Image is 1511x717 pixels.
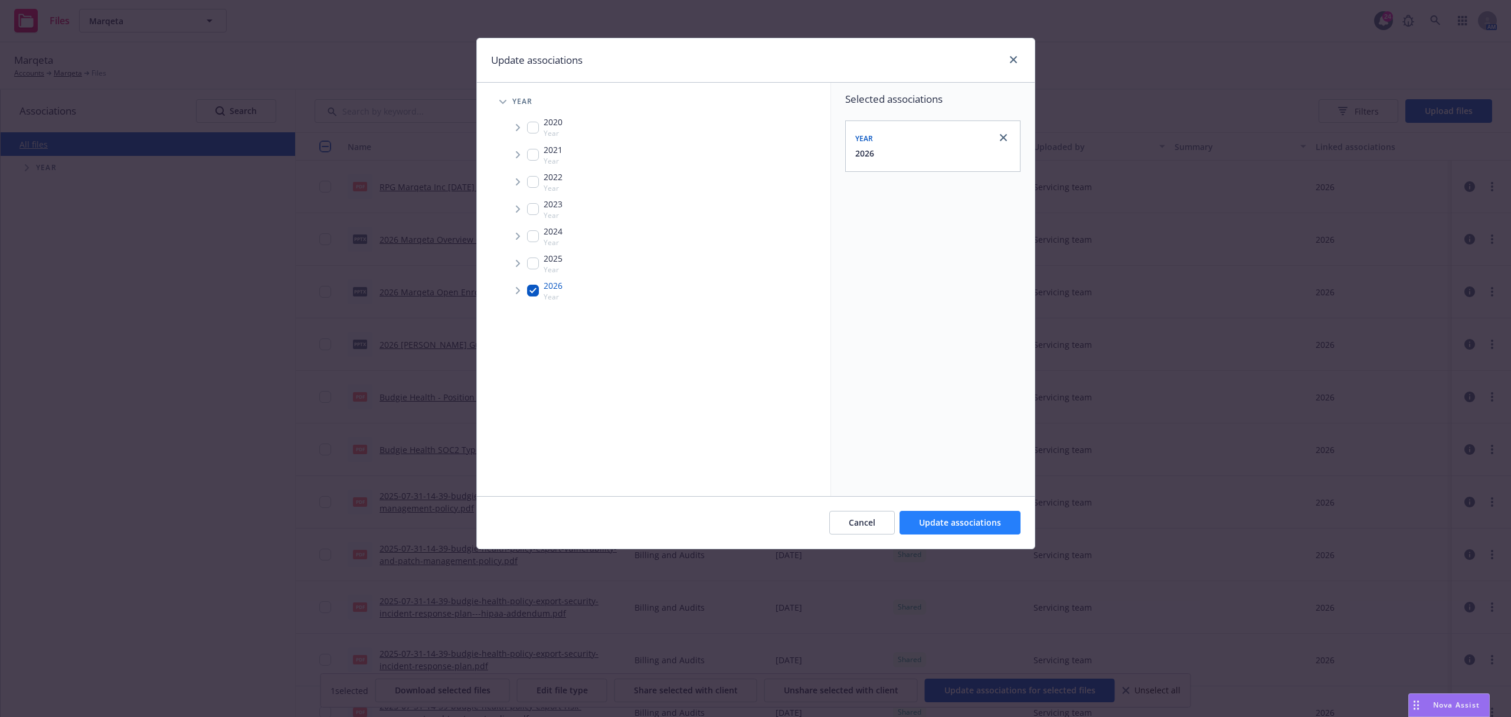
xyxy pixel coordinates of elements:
[512,98,533,105] span: Year
[544,265,562,275] span: Year
[544,252,562,265] span: 2025
[855,147,874,159] button: 2026
[849,517,875,528] span: Cancel
[544,116,562,128] span: 2020
[491,53,583,68] h1: Update associations
[544,171,562,183] span: 2022
[544,237,562,247] span: Year
[1433,700,1480,710] span: Nova Assist
[1409,694,1424,716] div: Drag to move
[919,517,1001,528] span: Update associations
[996,131,1010,145] a: close
[544,292,562,302] span: Year
[544,183,562,193] span: Year
[544,144,562,156] span: 2021
[544,210,562,220] span: Year
[1006,53,1021,67] a: close
[544,128,562,138] span: Year
[829,511,895,535] button: Cancel
[477,90,830,304] div: Tree Example
[544,156,562,166] span: Year
[900,511,1021,535] button: Update associations
[544,225,562,237] span: 2024
[544,198,562,210] span: 2023
[855,133,874,144] span: Year
[845,92,1021,106] span: Selected associations
[544,279,562,292] span: 2026
[1408,693,1490,717] button: Nova Assist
